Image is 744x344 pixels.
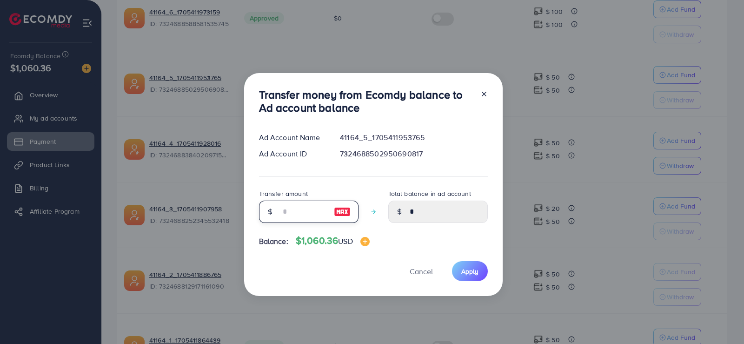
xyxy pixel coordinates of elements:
span: Balance: [259,236,288,247]
div: 41164_5_1705411953765 [332,132,495,143]
span: USD [338,236,352,246]
iframe: Chat [704,302,737,337]
label: Transfer amount [259,189,308,198]
label: Total balance in ad account [388,189,471,198]
div: 7324688502950690817 [332,148,495,159]
div: Ad Account ID [252,148,333,159]
button: Apply [452,261,488,281]
img: image [360,237,370,246]
span: Apply [461,267,478,276]
div: Ad Account Name [252,132,333,143]
h4: $1,060.36 [296,235,370,247]
button: Cancel [398,261,445,281]
img: image [334,206,351,217]
span: Cancel [410,266,433,277]
h3: Transfer money from Ecomdy balance to Ad account balance [259,88,473,115]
